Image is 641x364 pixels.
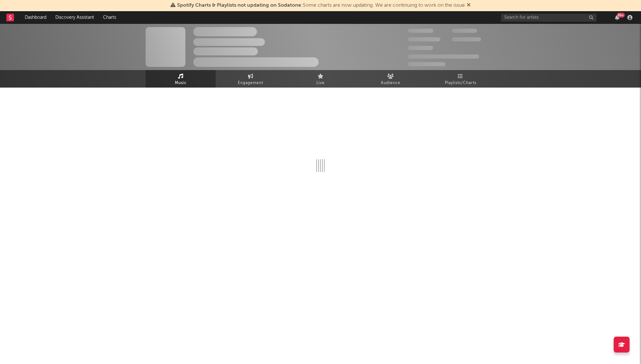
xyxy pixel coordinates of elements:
[467,3,471,8] span: Dismiss
[408,62,445,66] span: Jump Score: 85.0
[177,3,301,8] span: Spotify Charts & Playlists not updating on Sodatone
[408,29,433,33] span: 300,000
[408,46,433,50] span: 100,000
[51,11,99,24] a: Discovery Assistant
[501,14,596,22] input: Search for artists
[355,70,425,88] a: Audience
[175,79,187,87] span: Music
[238,79,263,87] span: Engagement
[381,79,400,87] span: Audience
[425,70,495,88] a: Playlists/Charts
[146,70,216,88] a: Music
[316,79,325,87] span: Live
[408,54,479,59] span: 50,000,000 Monthly Listeners
[452,37,481,41] span: 1,000,000
[408,37,440,41] span: 50,000,000
[615,15,619,20] button: 99+
[445,79,476,87] span: Playlists/Charts
[20,11,51,24] a: Dashboard
[286,70,355,88] a: Live
[617,13,625,18] div: 99 +
[99,11,121,24] a: Charts
[452,29,477,33] span: 100,000
[216,70,286,88] a: Engagement
[177,3,465,8] span: : Some charts are now updating. We are continuing to work on the issue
